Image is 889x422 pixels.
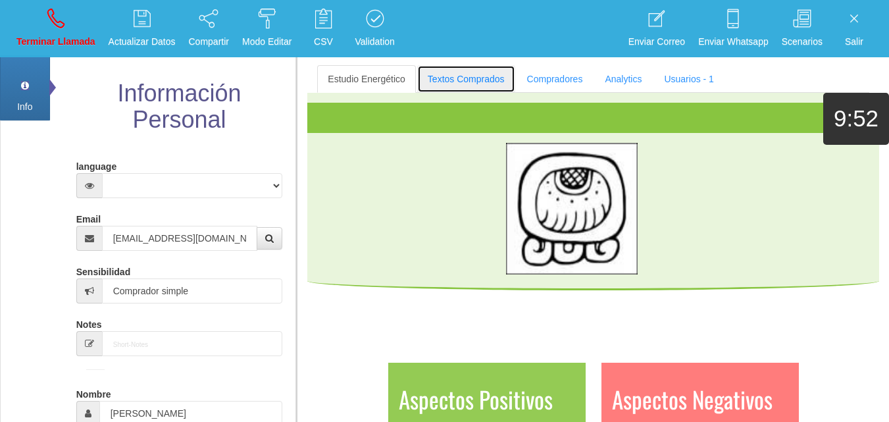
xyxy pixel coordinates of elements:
h1: Aspectos Negativos [602,386,798,412]
p: Salir [836,34,873,49]
input: Sensibilidad [102,278,283,303]
a: Analytics [594,65,652,93]
h2: Información Personal [73,80,286,132]
p: Validation [355,34,394,49]
a: Compartir [184,4,234,53]
h1: Aspectos Positivos [389,386,585,412]
a: Compradores [517,65,594,93]
p: Enviar Whatsapp [698,34,769,49]
label: Notes [76,313,102,331]
a: CSV [300,4,346,53]
p: Modo Editar [242,34,292,49]
a: Modo Editar [238,4,296,53]
p: Enviar Correo [628,34,685,49]
input: Correo electrónico [102,226,258,251]
a: Enviar Whatsapp [694,4,773,53]
label: language [76,155,116,173]
label: Email [76,208,101,226]
a: Scenarios [777,4,827,53]
p: Terminar Llamada [16,34,95,49]
p: Compartir [189,34,229,49]
a: Terminar Llamada [12,4,100,53]
a: Salir [831,4,877,53]
label: Nombre [76,383,111,401]
h1: 9:52 [823,106,889,132]
a: Estudio Energético [317,65,416,93]
a: Usuarios - 1 [653,65,724,93]
input: Short-Notes [102,331,283,356]
a: Validation [350,4,399,53]
p: Scenarios [782,34,823,49]
label: Sensibilidad [76,261,130,278]
a: Enviar Correo [624,4,690,53]
p: Actualizar Datos [109,34,176,49]
a: Actualizar Datos [104,4,180,53]
p: CSV [305,34,342,49]
a: Textos Comprados [417,65,515,93]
